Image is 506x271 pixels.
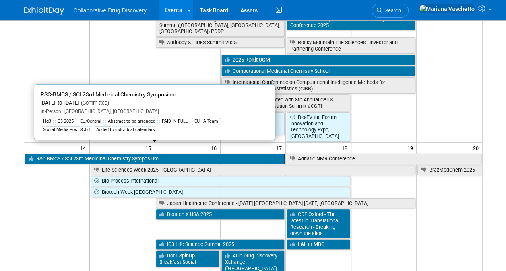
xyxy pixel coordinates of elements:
[91,187,350,197] a: Biotech Week [GEOGRAPHIC_DATA]
[91,165,416,175] a: Life Sciences Week 2025 - [GEOGRAPHIC_DATA]
[472,143,482,153] span: 20
[406,143,416,153] span: 19
[221,66,416,76] a: Computational Medicinal Chemistry School
[221,55,416,65] a: 2025 RDKit UGM
[55,118,76,125] div: Q3 2025
[41,100,268,107] div: [DATE] to [DATE]
[41,91,176,98] span: RSC-BMCS / SCI 23rd Medicinal Chemistry Symposium
[287,112,350,142] a: Bio-EV the Forum Innovation and Technology Expo, [GEOGRAPHIC_DATA]
[221,94,350,111] a: DDIF 2025 - Co-located with 8th Annual Cell & [MEDICAL_DATA] Innovation Summit #CGTI
[156,239,285,250] a: IC3 Life Science Summit 2025
[341,143,351,153] span: 18
[156,37,285,48] a: Antibody & TIDES Summit 2025
[105,118,158,125] div: Abstract to be arranged
[275,143,285,153] span: 17
[287,37,415,54] a: Rocky Mountain Life Sciences - Investor and Partnering Conference
[94,126,157,133] div: Added to individual calendars
[41,126,92,133] div: Social Media Post Schd
[156,250,219,267] a: UofT SpinUp Breakfast Social
[287,154,481,164] a: Adriatic NMR Conference
[287,14,415,30] a: Korean Society of Medicinal Chemistry Conference 2025
[221,77,416,94] a: International Conference on Computational Intelligence Methods for Bioinformatics and Biostatisti...
[210,143,220,153] span: 16
[24,7,64,15] img: ExhibitDay
[41,118,54,125] div: Hg3
[419,4,475,13] img: Mariana Vaschetto
[91,176,350,186] a: Bio-Process International
[156,198,415,209] a: Japan Healthcare Conference - [DATE] [GEOGRAPHIC_DATA] [DATE] [GEOGRAPHIC_DATA]
[156,209,285,220] a: Biotech X USA 2025
[74,7,147,14] span: Collaborative Drug Discovery
[192,118,220,125] div: EU - A Team
[41,109,61,114] span: In-Person
[79,143,89,153] span: 14
[25,154,285,164] a: RSC-BMCS / SCI 23rd Medicinal Chemistry Symposium
[417,165,482,175] a: BrazMedChem 2025
[287,239,350,250] a: L&L at MBC
[61,109,159,114] span: [GEOGRAPHIC_DATA], [GEOGRAPHIC_DATA]
[287,209,350,238] a: CDF Oxford - The latest in Translational Research - Breaking down the silos
[78,118,104,125] div: EU/Central
[156,14,285,37] a: 26th Precision in Drug Discovery & Preclinical Summit ([GEOGRAPHIC_DATA], [GEOGRAPHIC_DATA], [GEO...
[79,100,109,106] span: (Committed)
[159,118,190,125] div: PAID IN FULL
[145,143,155,153] span: 15
[382,8,401,14] span: Search
[372,4,409,18] a: Search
